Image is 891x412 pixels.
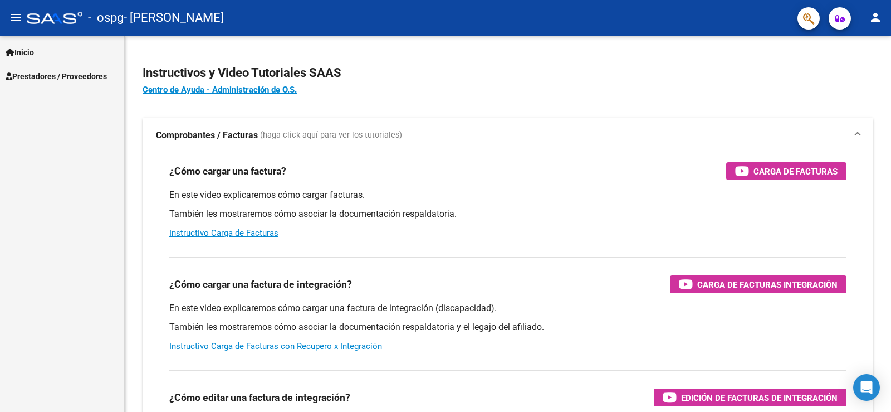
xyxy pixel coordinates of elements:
button: Edición de Facturas de integración [654,389,846,406]
span: Edición de Facturas de integración [681,391,838,405]
span: - [PERSON_NAME] [124,6,224,30]
span: Carga de Facturas Integración [697,278,838,292]
span: Carga de Facturas [753,164,838,178]
button: Carga de Facturas [726,162,846,180]
mat-expansion-panel-header: Comprobantes / Facturas (haga click aquí para ver los tutoriales) [143,118,873,153]
p: También les mostraremos cómo asociar la documentación respaldatoria y el legajo del afiliado. [169,321,846,333]
p: En este video explicaremos cómo cargar facturas. [169,189,846,201]
span: - ospg [88,6,124,30]
h3: ¿Cómo cargar una factura de integración? [169,277,352,292]
div: Open Intercom Messenger [853,374,880,401]
span: (haga click aquí para ver los tutoriales) [260,129,402,142]
p: También les mostraremos cómo asociar la documentación respaldatoria. [169,208,846,220]
span: Prestadores / Proveedores [6,70,107,83]
mat-icon: person [869,11,882,24]
p: En este video explicaremos cómo cargar una factura de integración (discapacidad). [169,302,846,314]
a: Centro de Ayuda - Administración de O.S. [143,85,297,95]
a: Instructivo Carga de Facturas con Recupero x Integración [169,341,382,351]
h3: ¿Cómo editar una factura de integración? [169,390,350,405]
a: Instructivo Carga de Facturas [169,228,278,238]
span: Inicio [6,46,34,59]
h3: ¿Cómo cargar una factura? [169,163,286,179]
button: Carga de Facturas Integración [670,275,846,293]
h2: Instructivos y Video Tutoriales SAAS [143,62,873,84]
mat-icon: menu [9,11,22,24]
strong: Comprobantes / Facturas [156,129,258,142]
